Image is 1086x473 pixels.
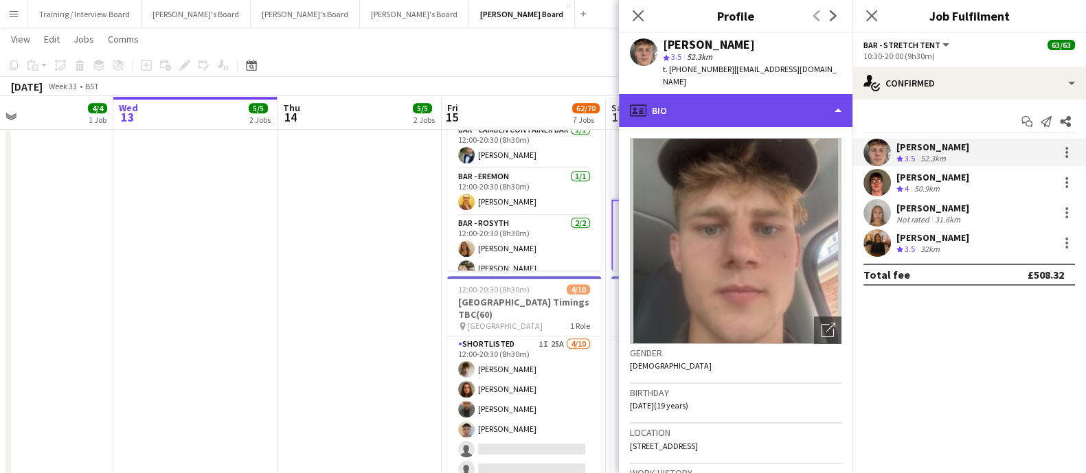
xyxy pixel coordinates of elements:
[619,7,852,25] h3: Profile
[413,103,432,113] span: 5/5
[447,67,601,270] app-job-card: 12:00-20:30 (8h30m)51/51(52) [GEOGRAPHIC_DATA] [GEOGRAPHIC_DATA]32 RolesBar - Beer & Banker2/212:...
[142,1,251,27] button: [PERSON_NAME]'s Board
[630,426,841,439] h3: Location
[458,284,530,295] span: 12:00-20:30 (8h30m)
[863,51,1075,61] div: 10:30-20:00 (9h30m)
[932,214,963,224] div: 31.6km
[671,51,681,62] span: 3.5
[68,30,100,48] a: Jobs
[283,102,300,114] span: Thu
[573,115,599,125] div: 7 Jobs
[88,103,107,113] span: 4/4
[814,316,841,344] div: Open photos pop-in
[119,102,138,114] span: Wed
[630,387,841,399] h3: Birthday
[44,33,60,45] span: Edit
[85,81,99,91] div: BST
[918,153,949,165] div: 52.3km
[249,103,268,113] span: 5/5
[619,94,852,127] div: Bio
[445,109,458,125] span: 15
[918,244,942,255] div: 32km
[852,67,1086,100] div: Confirmed
[447,102,458,114] span: Fri
[896,141,969,153] div: [PERSON_NAME]
[863,268,910,281] div: Total fee
[251,1,360,27] button: [PERSON_NAME]'s Board
[630,138,841,344] img: Crew avatar or photo
[572,103,600,113] span: 62/70
[414,115,435,125] div: 2 Jobs
[281,109,300,125] span: 14
[447,216,601,282] app-card-role: Bar - Rosyth2/212:00-20:30 (8h30m)[PERSON_NAME][PERSON_NAME]
[469,1,575,27] button: [PERSON_NAME] Board
[663,38,755,51] div: [PERSON_NAME]
[467,321,543,331] span: [GEOGRAPHIC_DATA]
[38,30,65,48] a: Edit
[905,153,915,163] span: 3.5
[117,109,138,125] span: 13
[5,30,36,48] a: View
[28,1,142,27] button: Training / Interview Board
[447,122,601,169] app-card-role: Bar - Camden Container Bar1/112:00-20:30 (8h30m)[PERSON_NAME]
[611,200,765,309] app-card-role: Bar - Stretch Tent4/410:30-20:00 (9h30m)[PERSON_NAME][PERSON_NAME][PERSON_NAME]
[663,64,734,74] span: t. [PHONE_NUMBER]
[102,30,144,48] a: Comms
[1028,268,1064,281] div: £508.32
[630,360,712,371] span: [DEMOGRAPHIC_DATA]
[360,1,469,27] button: [PERSON_NAME]'s Board
[863,40,940,50] span: Bar - Stretch Tent
[852,7,1086,25] h3: Job Fulfilment
[663,64,837,86] span: | [EMAIL_ADDRESS][DOMAIN_NAME]
[11,33,30,45] span: View
[863,40,951,50] button: Bar - Stretch Tent
[630,347,841,359] h3: Gender
[630,400,688,411] span: [DATE] (19 years)
[249,115,271,125] div: 2 Jobs
[567,284,590,295] span: 4/10
[611,102,626,114] span: Sat
[1048,40,1075,50] span: 63/63
[11,80,43,93] div: [DATE]
[447,169,601,216] app-card-role: Bar - Eremon1/112:00-20:30 (8h30m)[PERSON_NAME]
[570,321,590,331] span: 1 Role
[684,51,715,62] span: 52.3km
[912,183,942,195] div: 50.9km
[447,296,601,321] h3: [GEOGRAPHIC_DATA] Timings TBC(60)
[45,81,80,91] span: Week 33
[89,115,106,125] div: 1 Job
[896,202,969,214] div: [PERSON_NAME]
[630,441,698,451] span: [STREET_ADDRESS]
[905,244,915,254] span: 3.5
[73,33,94,45] span: Jobs
[896,171,969,183] div: [PERSON_NAME]
[896,231,969,244] div: [PERSON_NAME]
[611,67,765,270] app-job-card: 10:30-20:00 (9h30m)63/63(64) [GEOGRAPHIC_DATA] [GEOGRAPHIC_DATA]34 RolesBar - [DATE][GEOGRAPHIC_D...
[108,33,139,45] span: Comms
[609,109,626,125] span: 16
[611,133,765,200] app-card-role: Bar - Sound Booth Canned Bar2/210:30-20:00 (9h30m)[PERSON_NAME][PERSON_NAME]
[905,183,909,194] span: 4
[611,296,765,321] h3: [GEOGRAPHIC_DATA] Timings TBC(60)
[896,214,932,224] div: Not rated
